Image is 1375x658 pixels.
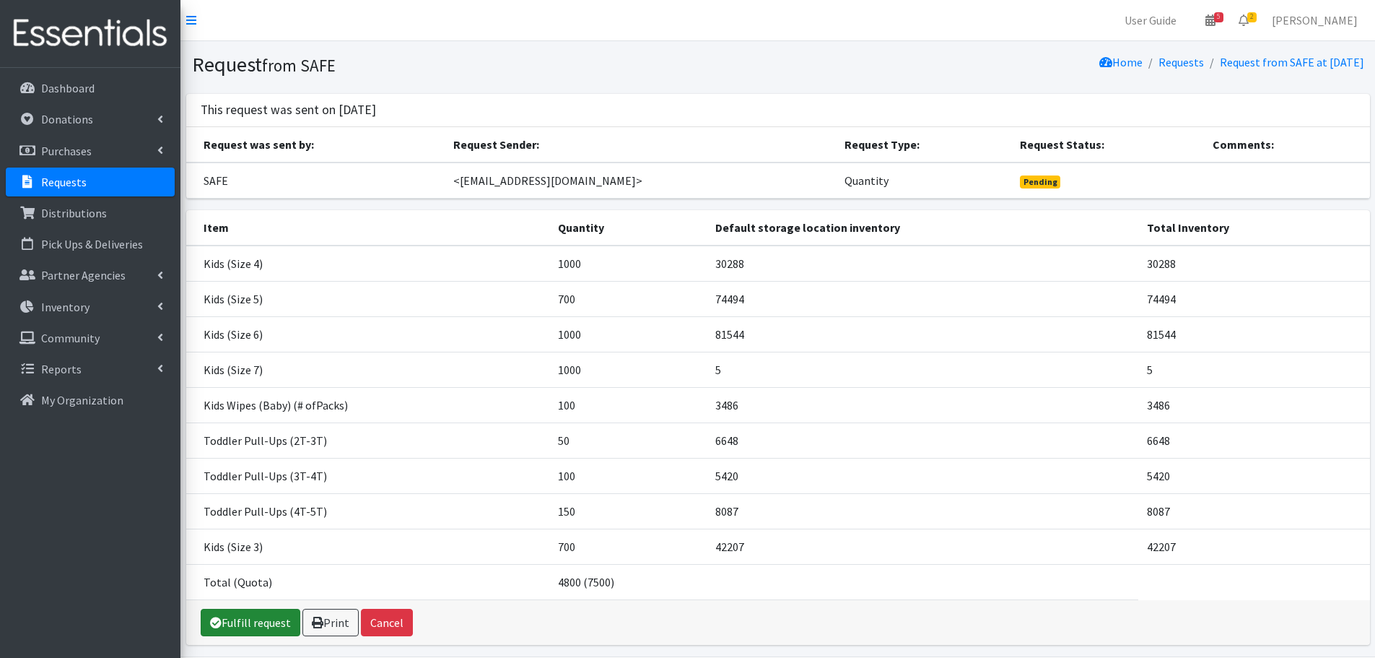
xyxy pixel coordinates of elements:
a: Community [6,324,175,352]
p: Distributions [41,206,107,220]
a: Print [302,609,359,636]
td: 700 [549,529,707,564]
td: 74494 [1138,281,1369,316]
th: Request Sender: [445,127,836,163]
a: Requests [6,168,175,196]
td: Kids (Size 4) [186,246,550,282]
a: My Organization [6,386,175,415]
td: Kids (Size 7) [186,352,550,387]
a: 5 [1194,6,1227,35]
td: 100 [549,387,707,423]
p: Pick Ups & Deliveries [41,237,143,251]
td: 4800 (7500) [549,564,707,599]
p: Requests [41,175,87,189]
p: Partner Agencies [41,268,126,282]
td: Kids (Size 3) [186,529,550,564]
h3: This request was sent on [DATE] [201,103,376,118]
td: 5420 [707,458,1138,493]
td: 81544 [707,316,1138,352]
a: Request from SAFE at [DATE] [1220,55,1364,69]
td: 50 [549,423,707,458]
p: Reports [41,362,82,376]
th: Item [186,210,550,246]
td: 700 [549,281,707,316]
td: Toddler Pull-Ups (2T-3T) [186,423,550,458]
td: Toddler Pull-Ups (4T-5T) [186,493,550,529]
td: 8087 [1138,493,1369,529]
td: 3486 [707,387,1138,423]
small: from SAFE [262,55,336,76]
p: Purchases [41,144,92,158]
a: Inventory [6,293,175,321]
td: SAFE [186,163,445,199]
a: User Guide [1113,6,1188,35]
a: Reports [6,355,175,384]
a: Purchases [6,137,175,165]
span: 5 [1214,12,1223,22]
td: 1000 [549,352,707,387]
h1: Request [192,52,773,77]
td: 30288 [707,246,1138,282]
a: Fulfill request [201,609,300,636]
th: Comments: [1204,127,1369,163]
button: Cancel [361,609,413,636]
td: Kids Wipes (Baby) (# ofPacks) [186,387,550,423]
a: Distributions [6,199,175,228]
td: 3486 [1138,387,1369,423]
td: Kids (Size 5) [186,281,550,316]
td: 1000 [549,246,707,282]
td: <[EMAIL_ADDRESS][DOMAIN_NAME]> [445,163,836,199]
td: Toddler Pull-Ups (3T-4T) [186,458,550,493]
td: 1000 [549,316,707,352]
td: Kids (Size 6) [186,316,550,352]
img: HumanEssentials [6,9,175,58]
td: 42207 [1138,529,1369,564]
p: My Organization [41,393,123,407]
a: 2 [1227,6,1260,35]
p: Dashboard [41,81,95,95]
th: Quantity [549,210,707,246]
td: 5 [707,352,1138,387]
th: Total Inventory [1138,210,1369,246]
th: Request was sent by: [186,127,445,163]
td: 30288 [1138,246,1369,282]
td: 42207 [707,529,1138,564]
p: Donations [41,112,93,126]
a: [PERSON_NAME] [1260,6,1369,35]
span: 2 [1247,12,1257,22]
td: Total (Quota) [186,564,550,599]
td: 8087 [707,493,1138,529]
th: Request Type: [836,127,1011,163]
td: 81544 [1138,316,1369,352]
td: 5 [1138,352,1369,387]
td: 100 [549,458,707,493]
p: Inventory [41,300,90,314]
td: Quantity [836,163,1011,199]
a: Partner Agencies [6,261,175,290]
td: 74494 [707,281,1138,316]
a: Dashboard [6,74,175,103]
th: Default storage location inventory [707,210,1138,246]
a: Requests [1158,55,1204,69]
td: 5420 [1138,458,1369,493]
th: Request Status: [1011,127,1204,163]
span: Pending [1020,176,1061,189]
a: Home [1099,55,1143,69]
a: Pick Ups & Deliveries [6,230,175,259]
a: Donations [6,105,175,134]
td: 6648 [1138,423,1369,458]
td: 6648 [707,423,1138,458]
td: 150 [549,493,707,529]
p: Community [41,331,100,345]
